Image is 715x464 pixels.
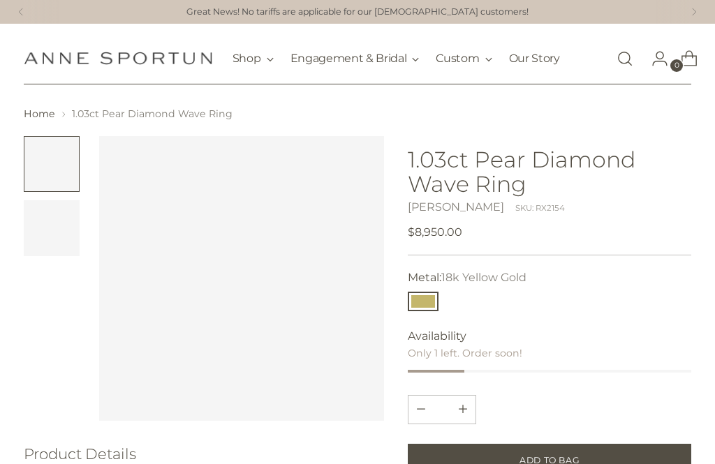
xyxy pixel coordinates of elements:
h1: 1.03ct Pear Diamond Wave Ring [408,147,691,196]
a: Our Story [509,43,560,74]
button: Engagement & Bridal [290,43,420,74]
button: Shop [233,43,274,74]
a: [PERSON_NAME] [408,200,504,214]
a: Go to the account page [640,45,668,73]
button: Change image to image 1 [24,136,80,192]
div: SKU: RX2154 [515,202,565,214]
span: Availability [408,328,466,345]
span: 18k Yellow Gold [441,271,526,284]
h3: Product Details [24,446,385,462]
button: 18k Yellow Gold [408,292,438,311]
label: Metal: [408,269,526,286]
a: Anne Sportun Fine Jewellery [24,52,212,65]
a: Great News! No tariffs are applicable for our [DEMOGRAPHIC_DATA] customers! [186,6,529,19]
a: Home [24,107,55,120]
button: Custom [436,43,492,74]
nav: breadcrumbs [24,107,691,121]
a: Open search modal [611,45,639,73]
span: 0 [670,59,683,72]
button: Add product quantity [408,396,434,424]
a: 1.03ct Pear Diamond Wave Ring [99,136,385,421]
span: $8,950.00 [408,224,462,241]
button: Change image to image 2 [24,200,80,256]
button: Subtract product quantity [450,396,476,424]
span: 1.03ct Pear Diamond Wave Ring [72,107,233,120]
a: Open cart modal [670,45,698,73]
span: Only 1 left. Order soon! [408,347,522,359]
input: Product quantity [425,396,459,424]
